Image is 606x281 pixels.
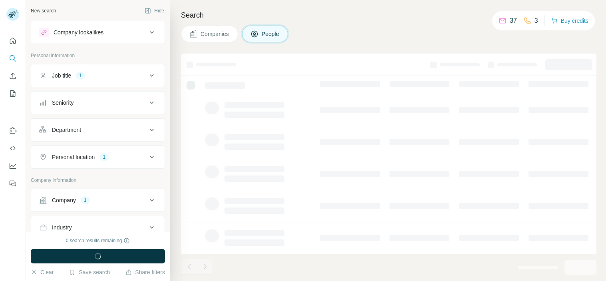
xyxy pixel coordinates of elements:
[125,268,165,276] button: Share filters
[31,147,165,167] button: Personal location1
[510,16,517,26] p: 37
[81,197,90,204] div: 1
[31,268,54,276] button: Clear
[52,72,71,80] div: Job title
[31,23,165,42] button: Company lookalikes
[99,153,109,161] div: 1
[6,69,19,83] button: Enrich CSV
[31,120,165,140] button: Department
[6,86,19,101] button: My lists
[76,72,85,79] div: 1
[31,52,165,59] p: Personal information
[52,223,72,231] div: Industry
[31,191,165,210] button: Company1
[181,10,596,21] h4: Search
[6,159,19,173] button: Dashboard
[66,237,130,244] div: 0 search results remaining
[69,268,110,276] button: Save search
[54,28,103,36] div: Company lookalikes
[551,15,588,26] button: Buy credits
[6,176,19,191] button: Feedback
[31,7,56,14] div: New search
[6,141,19,155] button: Use Surfe API
[6,51,19,66] button: Search
[262,30,280,38] span: People
[201,30,230,38] span: Companies
[534,16,538,26] p: 3
[31,66,165,85] button: Job title1
[52,153,95,161] div: Personal location
[52,99,74,107] div: Seniority
[31,93,165,112] button: Seniority
[6,124,19,138] button: Use Surfe on LinkedIn
[139,5,170,17] button: Hide
[52,126,81,134] div: Department
[31,177,165,184] p: Company information
[31,218,165,237] button: Industry
[52,196,76,204] div: Company
[6,34,19,48] button: Quick start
